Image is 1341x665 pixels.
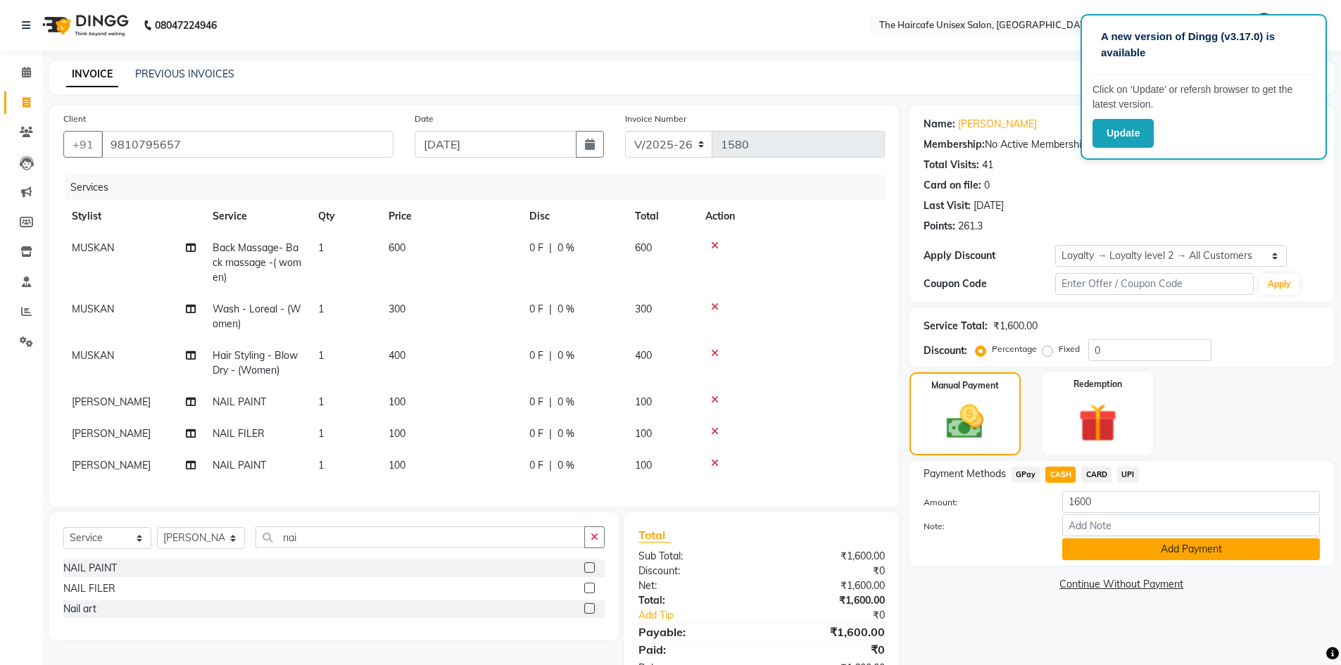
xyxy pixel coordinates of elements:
button: Add Payment [1062,538,1320,560]
span: 1 [318,241,324,254]
span: 0 % [558,348,574,363]
span: | [549,302,552,317]
span: 0 F [529,302,543,317]
span: 300 [389,303,405,315]
span: 100 [635,427,652,440]
div: NAIL PAINT [63,561,117,576]
span: 0 % [558,241,574,255]
div: ₹1,600.00 [762,549,895,564]
label: Percentage [992,343,1037,355]
div: Paid: [628,641,762,658]
div: Payable: [628,623,762,640]
img: Admin [1252,13,1276,37]
span: Wash - Loreal - (Women) [213,303,301,330]
a: Continue Without Payment [912,577,1331,592]
input: Enter Offer / Coupon Code [1055,273,1254,295]
div: Discount: [924,343,967,358]
img: logo [36,6,132,45]
label: Date [415,113,434,125]
span: 1 [318,303,324,315]
span: 100 [635,395,652,408]
span: 1 [318,395,324,408]
span: 0 F [529,458,543,473]
span: | [549,458,552,473]
span: [PERSON_NAME] [72,427,151,440]
p: A new version of Dingg (v3.17.0) is available [1101,29,1307,61]
span: 400 [635,349,652,362]
div: 41 [982,158,993,172]
span: 100 [389,427,405,440]
span: 0 F [529,241,543,255]
span: GPay [1012,467,1040,483]
span: 0 F [529,395,543,410]
span: Payment Methods [924,467,1006,481]
div: Total: [628,593,762,608]
div: Membership: [924,137,985,152]
span: CASH [1045,467,1076,483]
div: Coupon Code [924,277,1056,291]
th: Action [697,201,885,232]
label: Note: [913,520,1052,533]
div: NAIL FILER [63,581,115,596]
span: 100 [389,395,405,408]
div: ₹0 [762,564,895,578]
a: [PERSON_NAME] [958,117,1037,132]
div: Discount: [628,564,762,578]
span: Total [638,528,671,543]
div: Name: [924,117,955,132]
div: Points: [924,219,955,234]
a: INVOICE [66,62,118,87]
div: ₹1,600.00 [762,623,895,640]
span: Back Massage- Back massage -( women) [213,241,301,284]
div: Nail art [63,602,96,616]
div: No Active Membership [924,137,1320,152]
span: 400 [389,349,405,362]
span: CARD [1081,467,1112,483]
span: MUSKAN [72,349,114,362]
label: Redemption [1074,378,1122,391]
span: MUSKAN [72,303,114,315]
img: _cash.svg [935,400,995,443]
span: UPI [1117,467,1139,483]
label: Fixed [1059,343,1080,355]
span: | [549,426,552,441]
span: NAIL PAINT [213,395,266,408]
div: Last Visit: [924,198,971,213]
span: | [549,348,552,363]
div: Net: [628,578,762,593]
div: Total Visits: [924,158,979,172]
th: Qty [310,201,380,232]
button: +91 [63,131,103,158]
span: [PERSON_NAME] [72,459,151,471]
span: 100 [635,459,652,471]
span: 0 % [558,458,574,473]
button: Apply [1259,274,1299,295]
span: 0 % [558,426,574,441]
div: ₹0 [784,608,895,623]
span: 1 [318,427,324,440]
span: 0 F [529,348,543,363]
input: Search or Scan [256,526,585,548]
input: Add Note [1062,514,1320,536]
span: 600 [389,241,405,254]
div: Service Total: [924,319,988,334]
div: Sub Total: [628,549,762,564]
div: [DATE] [974,198,1004,213]
span: [PERSON_NAME] [72,395,151,408]
span: 0 % [558,302,574,317]
span: | [549,241,552,255]
span: 1 [318,349,324,362]
span: Hair Styling - Blow Dry - (Women) [213,349,298,376]
input: Amount [1062,491,1320,513]
span: 1 [318,459,324,471]
th: Service [204,201,310,232]
div: 0 [984,178,990,193]
div: Apply Discount [924,248,1056,263]
label: Invoice Number [625,113,686,125]
span: 100 [389,459,405,471]
span: | [549,395,552,410]
th: Stylist [63,201,204,232]
th: Total [627,201,697,232]
b: 08047224946 [155,6,217,45]
p: Click on ‘Update’ or refersh browser to get the latest version. [1093,82,1315,112]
